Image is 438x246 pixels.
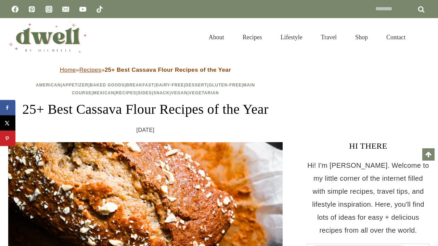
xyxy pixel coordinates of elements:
span: | | | | | | | | | | | | | [36,83,255,95]
a: Dairy-Free [156,83,184,87]
a: Dessert [185,83,207,87]
a: Baked Goods [90,83,125,87]
a: Mexican [93,91,114,95]
a: Appetizer [62,83,88,87]
strong: 25+ Best Cassava Flour Recipes of the Year [105,67,231,73]
a: Pinterest [25,2,39,16]
a: Instagram [42,2,56,16]
span: » » [60,67,231,73]
a: Gluten-Free [209,83,242,87]
img: DWELL by michelle [8,22,87,53]
button: View Search Form [418,31,430,43]
a: Contact [377,25,415,49]
a: American [36,83,61,87]
a: Vegan [171,91,188,95]
a: Vegetarian [189,91,219,95]
a: Recipes [116,91,137,95]
a: Home [60,67,76,73]
p: Hi! I'm [PERSON_NAME]. Welcome to my little corner of the internet filled with simple recipes, tr... [307,159,430,237]
a: Recipes [233,25,271,49]
a: Breakfast [126,83,154,87]
h1: 25+ Best Cassava Flour Recipes of the Year [8,99,283,120]
a: Snack [153,91,170,95]
a: TikTok [93,2,106,16]
h3: HI THERE [307,140,430,152]
a: Travel [312,25,346,49]
a: YouTube [76,2,90,16]
a: Sides [138,91,152,95]
a: Scroll to top [422,148,435,161]
time: [DATE] [137,125,155,135]
a: Recipes [79,67,101,73]
a: Lifestyle [271,25,312,49]
a: About [199,25,233,49]
a: Shop [346,25,377,49]
nav: Primary Navigation [199,25,415,49]
a: Facebook [8,2,22,16]
a: Email [59,2,73,16]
